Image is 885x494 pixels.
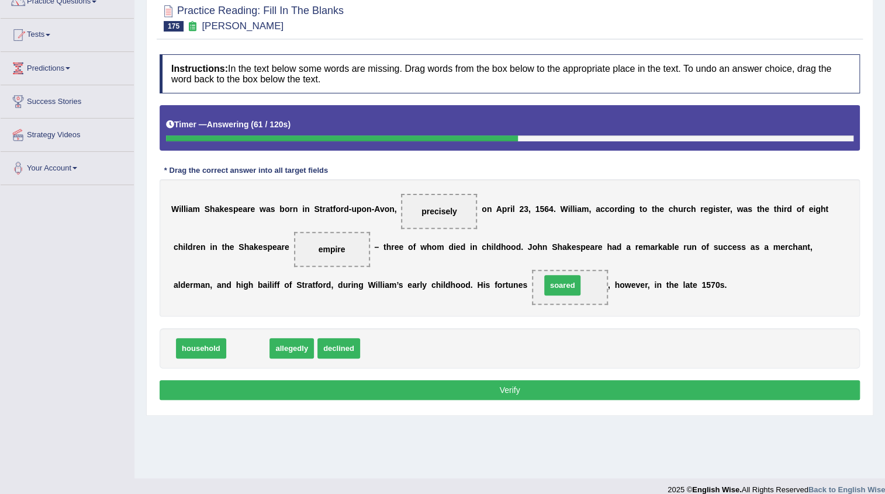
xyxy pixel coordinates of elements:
[576,242,580,252] b: s
[704,204,708,214] b: e
[748,204,752,214] b: s
[188,242,193,252] b: d
[248,280,254,290] b: h
[743,204,748,214] b: a
[160,54,860,93] h4: In the text below some words are missing. Drag words from the box below to the appropriate place ...
[351,280,354,290] b: i
[554,204,556,214] b: .
[272,242,277,252] b: e
[516,242,521,252] b: d
[427,242,432,252] b: h
[361,204,367,214] b: o
[773,204,776,214] b: t
[650,242,655,252] b: a
[715,204,720,214] b: s
[448,242,454,252] b: d
[395,242,399,252] b: e
[181,280,186,290] b: d
[277,280,280,290] b: f
[598,242,603,252] b: e
[672,242,675,252] b: l
[572,204,575,214] b: l
[737,204,743,214] b: w
[654,204,659,214] b: h
[296,280,302,290] b: S
[727,204,730,214] b: r
[408,242,413,252] b: o
[343,280,348,290] b: u
[421,207,457,216] span: precisely
[247,204,250,214] b: r
[413,242,416,252] b: f
[567,242,572,252] b: k
[215,204,220,214] b: a
[279,204,285,214] b: b
[776,204,782,214] b: h
[308,280,313,290] b: a
[609,204,614,214] b: o
[238,204,243,214] b: e
[322,204,325,214] b: r
[730,204,732,214] b: ,
[626,242,631,252] b: a
[210,204,215,214] b: h
[701,242,706,252] b: o
[190,280,193,290] b: r
[285,204,290,214] b: o
[319,245,345,254] span: empire
[713,204,715,214] b: i
[793,242,798,252] b: h
[706,242,709,252] b: f
[491,242,493,252] b: i
[493,242,496,252] b: l
[757,204,760,214] b: t
[236,280,241,290] b: h
[212,242,217,252] b: n
[674,242,679,252] b: e
[521,242,523,252] b: .
[652,204,655,214] b: t
[562,242,567,252] b: a
[383,242,386,252] b: t
[336,204,341,214] b: o
[808,485,885,494] a: Back to English Wise
[380,280,382,290] b: l
[501,242,506,252] b: h
[338,280,343,290] b: d
[732,242,737,252] b: e
[802,242,807,252] b: n
[389,280,396,290] b: m
[472,242,478,252] b: n
[582,204,589,214] b: m
[224,204,229,214] b: e
[782,204,784,214] b: i
[372,204,375,214] b: -
[765,204,769,214] b: e
[185,280,190,290] b: e
[728,242,732,252] b: c
[196,242,200,252] b: e
[289,204,292,214] b: r
[293,204,298,214] b: n
[764,242,769,252] b: a
[577,204,582,214] b: a
[532,242,537,252] b: o
[496,204,502,214] b: A
[787,204,792,214] b: d
[815,204,821,214] b: g
[254,242,258,252] b: k
[200,280,205,290] b: a
[357,204,362,214] b: p
[374,204,380,214] b: A
[723,242,728,252] b: c
[254,120,288,129] b: 61 / 120s
[302,204,305,214] b: i
[784,204,787,214] b: r
[580,242,586,252] b: p
[399,280,403,290] b: s
[269,280,272,290] b: l
[600,204,605,214] b: c
[741,242,746,252] b: s
[755,242,759,252] b: s
[513,204,515,214] b: l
